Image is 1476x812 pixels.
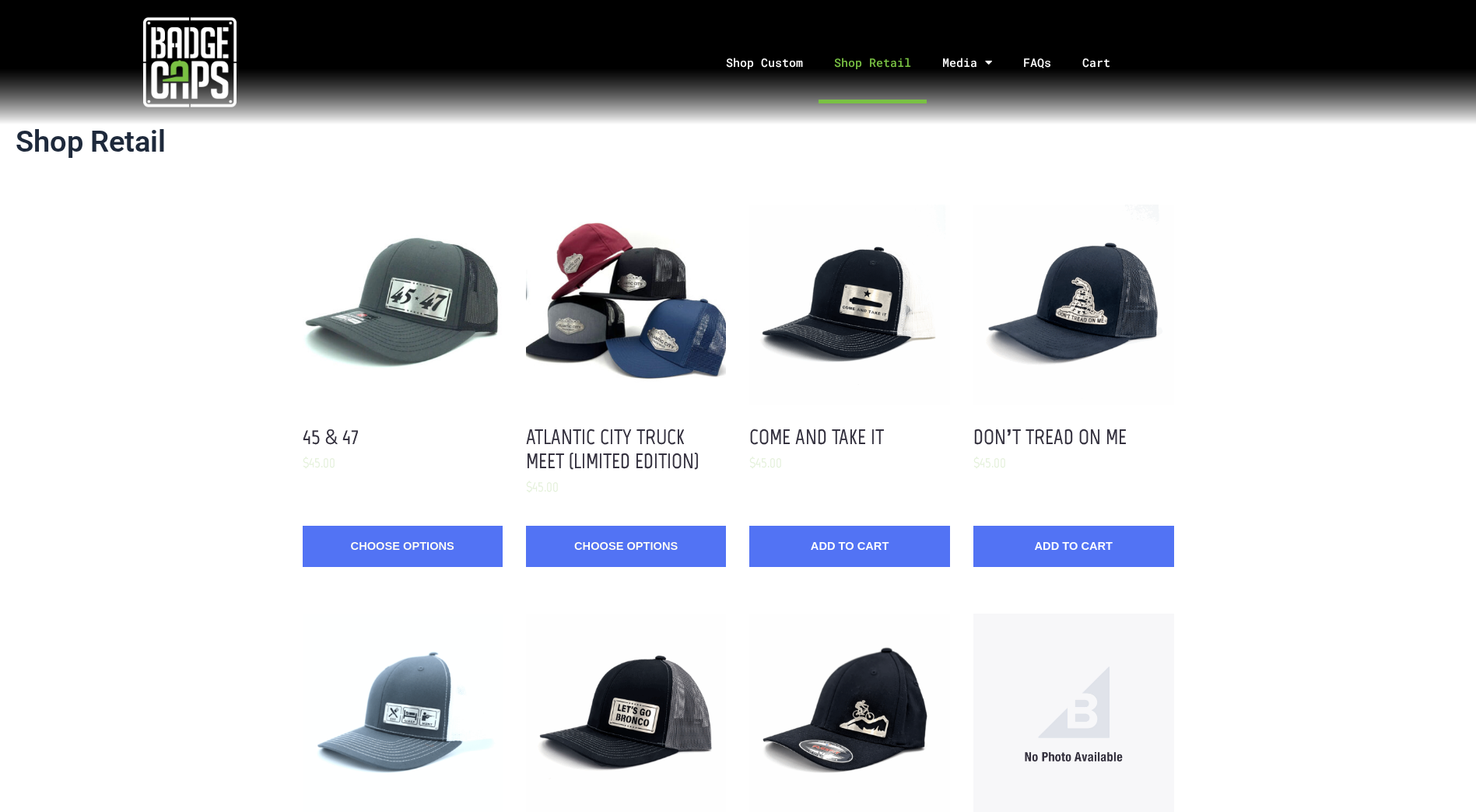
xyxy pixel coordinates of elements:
[749,424,884,450] a: Come and Take It
[973,454,1006,471] span: $45.00
[927,22,1008,103] a: Media
[16,124,1460,160] h1: Shop Retail
[819,22,927,103] a: Shop Retail
[973,526,1173,567] button: Add to Cart
[526,526,726,567] a: Choose Options
[749,454,782,471] span: $45.00
[526,424,699,474] a: Atlantic City Truck Meet (Limited Edition)
[303,526,503,567] a: Choose Options
[526,205,726,404] button: Atlantic City Truck Meet Hat Options
[1067,22,1145,103] a: Cart
[973,424,1127,450] a: Don’t Tread on Me
[303,454,335,471] span: $45.00
[1008,22,1067,103] a: FAQs
[303,424,359,450] a: 45 & 47
[379,22,1476,103] nav: Menu
[526,478,559,495] span: $45.00
[143,16,237,109] img: badgecaps white logo with green acccent
[710,22,819,103] a: Shop Custom
[749,526,949,567] button: Add to Cart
